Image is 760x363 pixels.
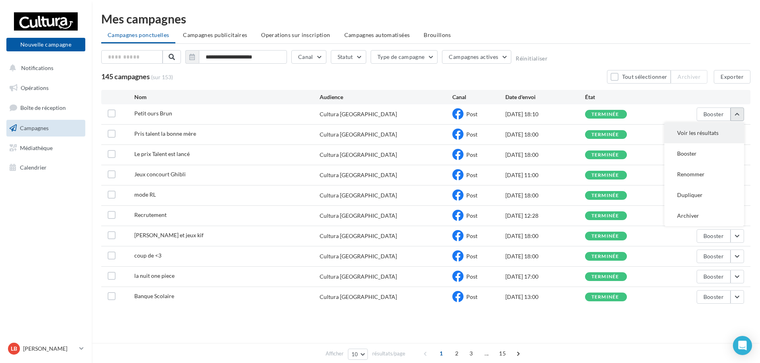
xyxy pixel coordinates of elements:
[505,293,585,301] div: [DATE] 13:00
[505,273,585,281] div: [DATE] 17:00
[344,31,410,38] span: Campagnes automatisées
[134,93,320,101] div: Nom
[466,293,477,300] span: Post
[591,152,619,158] div: terminée
[348,349,368,360] button: 10
[134,232,204,238] span: amandine yung et jeux kif
[20,144,53,151] span: Médiathèque
[664,123,744,143] button: Voir les résultats
[20,164,47,171] span: Calendrier
[697,290,731,304] button: Booster
[424,31,451,38] span: Brouillons
[733,336,752,355] div: Open Intercom Messenger
[516,55,548,62] button: Réinitialiser
[607,70,671,84] button: Tout sélectionner
[496,347,509,360] span: 15
[591,295,619,300] div: terminée
[151,73,173,81] span: (sur 153)
[435,347,448,360] span: 1
[21,64,53,71] span: Notifications
[449,53,498,60] span: Campagnes actives
[591,173,619,178] div: terminée
[591,193,619,198] div: terminée
[331,50,366,64] button: Statut
[372,350,405,357] span: résultats/page
[697,107,731,121] button: Booster
[466,253,477,260] span: Post
[505,252,585,260] div: [DATE] 18:00
[134,211,167,218] span: Recrutement
[442,50,511,64] button: Campagnes actives
[134,130,196,137] span: Pris talent la bonne mère
[591,112,619,117] div: terminée
[5,99,87,116] a: Boîte de réception
[134,191,156,198] span: mode RL
[505,232,585,240] div: [DATE] 18:00
[480,347,493,360] span: ...
[320,110,397,118] div: Cultura [GEOGRAPHIC_DATA]
[465,347,477,360] span: 3
[5,140,87,156] a: Médiathèque
[23,345,76,353] p: [PERSON_NAME]
[320,252,397,260] div: Cultura [GEOGRAPHIC_DATA]
[6,38,85,51] button: Nouvelle campagne
[6,341,85,356] a: LB [PERSON_NAME]
[664,185,744,205] button: Dupliquer
[101,13,750,25] div: Mes campagnes
[505,151,585,159] div: [DATE] 18:00
[505,212,585,220] div: [DATE] 12:28
[466,212,477,219] span: Post
[326,350,344,357] span: Afficher
[466,232,477,239] span: Post
[134,252,161,259] span: coup de <3
[466,192,477,199] span: Post
[664,205,744,226] button: Archiver
[591,234,619,239] div: terminée
[697,229,731,243] button: Booster
[101,72,150,81] span: 145 campagnes
[5,120,87,137] a: Campagnes
[466,111,477,117] span: Post
[505,171,585,179] div: [DATE] 11:00
[5,159,87,176] a: Calendrier
[134,150,190,157] span: Le prix Talent est lancé
[134,171,186,178] span: Jeux concourt Ghibli
[320,171,397,179] div: Cultura [GEOGRAPHIC_DATA]
[671,70,707,84] button: Archiver
[11,345,17,353] span: LB
[261,31,330,38] span: Operations sur inscription
[505,110,585,118] div: [DATE] 18:10
[352,351,358,357] span: 10
[664,143,744,164] button: Booster
[20,125,49,131] span: Campagnes
[291,50,326,64] button: Canal
[697,250,731,263] button: Booster
[320,93,452,101] div: Audience
[466,151,477,158] span: Post
[505,191,585,199] div: [DATE] 18:00
[21,84,49,91] span: Opérations
[371,50,438,64] button: Type de campagne
[585,93,665,101] div: État
[183,31,247,38] span: Campagnes publicitaires
[466,131,477,138] span: Post
[591,274,619,279] div: terminée
[591,213,619,219] div: terminée
[5,60,84,76] button: Notifications
[450,347,463,360] span: 2
[20,104,66,111] span: Boîte de réception
[466,172,477,178] span: Post
[505,131,585,139] div: [DATE] 18:00
[320,273,397,281] div: Cultura [GEOGRAPHIC_DATA]
[320,131,397,139] div: Cultura [GEOGRAPHIC_DATA]
[320,232,397,240] div: Cultura [GEOGRAPHIC_DATA]
[591,254,619,259] div: terminée
[466,273,477,280] span: Post
[320,191,397,199] div: Cultura [GEOGRAPHIC_DATA]
[320,293,397,301] div: Cultura [GEOGRAPHIC_DATA]
[452,93,505,101] div: Canal
[134,293,174,299] span: Banque Scolaire
[5,80,87,96] a: Opérations
[505,93,585,101] div: Date d'envoi
[320,212,397,220] div: Cultura [GEOGRAPHIC_DATA]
